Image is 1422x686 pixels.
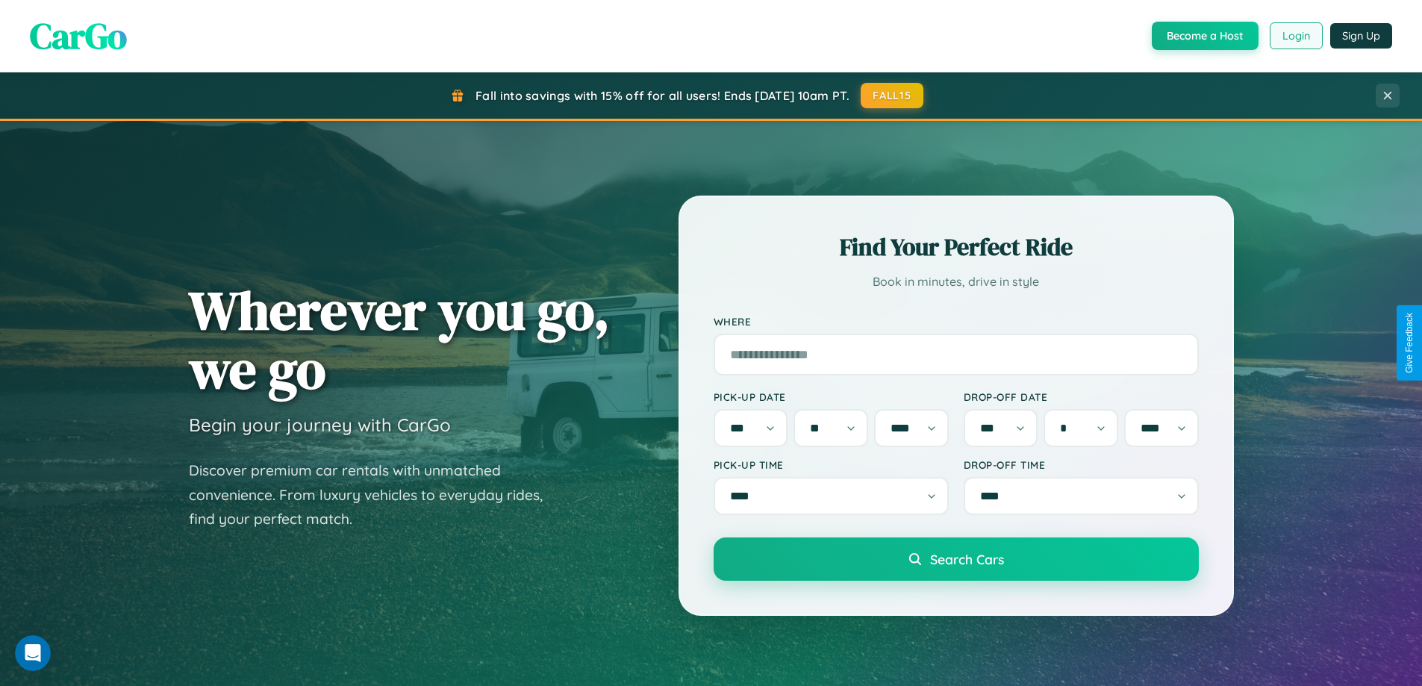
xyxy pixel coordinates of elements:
label: Drop-off Date [964,390,1199,403]
button: Login [1270,22,1323,49]
iframe: Intercom live chat [15,635,51,671]
label: Drop-off Time [964,458,1199,471]
label: Where [714,315,1199,328]
button: FALL15 [861,83,923,108]
button: Sign Up [1330,23,1392,49]
label: Pick-up Date [714,390,949,403]
button: Become a Host [1152,22,1259,50]
h2: Find Your Perfect Ride [714,231,1199,264]
h1: Wherever you go, we go [189,281,610,399]
span: CarGo [30,11,127,60]
span: Fall into savings with 15% off for all users! Ends [DATE] 10am PT. [475,88,849,103]
label: Pick-up Time [714,458,949,471]
button: Search Cars [714,537,1199,581]
p: Discover premium car rentals with unmatched convenience. From luxury vehicles to everyday rides, ... [189,458,562,531]
p: Book in minutes, drive in style [714,271,1199,293]
h3: Begin your journey with CarGo [189,414,451,436]
div: Give Feedback [1404,313,1415,373]
span: Search Cars [930,551,1004,567]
